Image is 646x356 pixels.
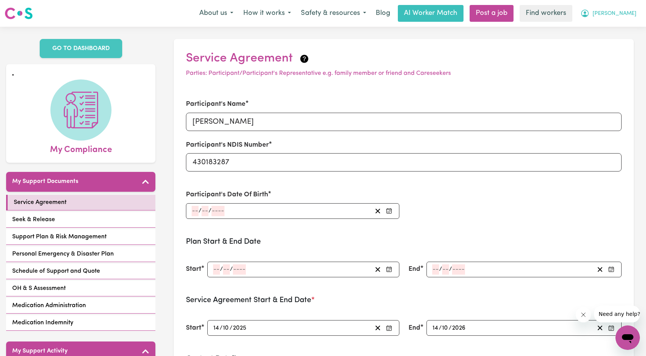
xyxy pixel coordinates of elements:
[12,215,55,224] span: Seek & Release
[6,281,155,296] a: OH & S Assessment
[186,323,201,333] label: Start
[12,348,68,355] h5: My Support Activity
[593,10,636,18] span: [PERSON_NAME]
[213,264,220,275] input: --
[470,5,514,22] a: Post a job
[12,232,107,241] span: Support Plan & Risk Management
[12,267,100,276] span: Schedule of Support and Quote
[186,237,622,246] h3: Plan Start & End Date
[5,5,33,22] a: Careseekers logo
[12,178,78,185] h5: My Support Documents
[192,206,199,216] input: --
[371,5,395,22] a: Blog
[452,323,466,333] input: ----
[398,5,464,22] a: AI Worker Match
[186,190,268,200] label: Participant's Date Of Birth
[520,5,572,22] a: Find workers
[230,266,233,273] span: /
[6,298,155,314] a: Medication Administration
[213,323,220,333] input: --
[576,307,591,322] iframe: Close message
[409,323,420,333] label: End
[186,140,269,150] label: Participant's NDIS Number
[186,51,622,66] h2: Service Agreement
[615,325,640,350] iframe: Button to launch messaging window
[449,325,452,332] span: /
[12,318,73,327] span: Medication Indemnity
[186,296,622,305] h3: Service Agreement Start & End Date
[212,206,224,216] input: ----
[439,266,442,273] span: /
[296,5,371,21] button: Safety & resources
[6,264,155,279] a: Schedule of Support and Quote
[220,325,223,332] span: /
[442,264,449,275] input: --
[238,5,296,21] button: How it works
[409,264,420,274] label: End
[40,39,122,58] a: GO TO DASHBOARD
[223,264,230,275] input: --
[233,323,247,333] input: ----
[199,207,202,214] span: /
[220,266,223,273] span: /
[575,5,641,21] button: My Account
[449,266,452,273] span: /
[432,264,439,275] input: --
[186,69,622,78] p: Parties: Participant/Participant's Representative e.g. family member or friend and Careseekers
[229,325,233,332] span: /
[6,229,155,245] a: Support Plan & Risk Management
[594,306,640,322] iframe: Message from company
[50,141,112,157] span: My Compliance
[452,264,465,275] input: ----
[12,249,114,259] span: Personal Emergency & Disaster Plan
[6,315,155,331] a: Medication Indemnity
[208,207,212,214] span: /
[202,206,208,216] input: --
[439,325,442,332] span: /
[6,195,155,210] a: Service Agreement
[194,5,238,21] button: About us
[223,323,229,333] input: --
[5,6,33,20] img: Careseekers logo
[14,198,66,207] span: Service Agreement
[12,284,66,293] span: OH & S Assessment
[186,264,201,274] label: Start
[6,172,155,192] button: My Support Documents
[12,301,86,310] span: Medication Administration
[12,79,149,157] a: My Compliance
[6,246,155,262] a: Personal Emergency & Disaster Plan
[5,5,46,11] span: Need any help?
[432,323,439,333] input: --
[233,264,246,275] input: ----
[442,323,449,333] input: --
[186,99,245,109] label: Participant's Name
[6,212,155,228] a: Seek & Release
